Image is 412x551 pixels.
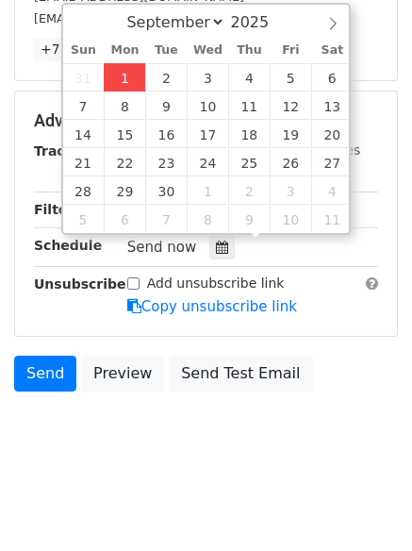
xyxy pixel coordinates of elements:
span: Sat [311,44,353,57]
span: September 22, 2025 [104,148,145,176]
span: October 1, 2025 [187,176,228,205]
span: September 3, 2025 [187,63,228,92]
span: October 4, 2025 [311,176,353,205]
span: Tue [145,44,187,57]
span: September 28, 2025 [63,176,105,205]
span: September 11, 2025 [228,92,270,120]
span: September 24, 2025 [187,148,228,176]
input: Year [225,13,293,31]
span: September 17, 2025 [187,120,228,148]
span: Wed [187,44,228,57]
span: September 29, 2025 [104,176,145,205]
span: September 18, 2025 [228,120,270,148]
span: September 2, 2025 [145,63,187,92]
span: September 23, 2025 [145,148,187,176]
span: September 19, 2025 [270,120,311,148]
a: Send [14,356,76,392]
span: September 14, 2025 [63,120,105,148]
iframe: Chat Widget [318,460,412,551]
a: Preview [81,356,164,392]
span: September 13, 2025 [311,92,353,120]
strong: Filters [34,202,82,217]
span: October 2, 2025 [228,176,270,205]
span: September 9, 2025 [145,92,187,120]
label: Add unsubscribe link [147,274,285,293]
span: August 31, 2025 [63,63,105,92]
span: October 7, 2025 [145,205,187,233]
span: September 30, 2025 [145,176,187,205]
span: September 4, 2025 [228,63,270,92]
span: Thu [228,44,270,57]
strong: Unsubscribe [34,276,126,292]
span: October 11, 2025 [311,205,353,233]
h5: Advanced [34,110,378,131]
span: Fri [270,44,311,57]
span: September 1, 2025 [104,63,145,92]
span: September 27, 2025 [311,148,353,176]
small: [EMAIL_ADDRESS][DOMAIN_NAME] [34,11,244,25]
span: September 5, 2025 [270,63,311,92]
span: October 8, 2025 [187,205,228,233]
span: September 10, 2025 [187,92,228,120]
span: September 12, 2025 [270,92,311,120]
span: October 5, 2025 [63,205,105,233]
span: Mon [104,44,145,57]
span: October 6, 2025 [104,205,145,233]
span: September 16, 2025 [145,120,187,148]
span: September 6, 2025 [311,63,353,92]
a: Send Test Email [169,356,312,392]
strong: Tracking [34,143,97,159]
strong: Schedule [34,238,102,253]
span: Send now [127,239,197,256]
span: September 15, 2025 [104,120,145,148]
span: September 21, 2025 [63,148,105,176]
span: September 8, 2025 [104,92,145,120]
span: September 25, 2025 [228,148,270,176]
span: Sun [63,44,105,57]
a: Copy unsubscribe link [127,298,297,315]
span: September 26, 2025 [270,148,311,176]
span: September 7, 2025 [63,92,105,120]
span: September 20, 2025 [311,120,353,148]
span: October 3, 2025 [270,176,311,205]
a: +7 more [34,38,105,61]
span: October 9, 2025 [228,205,270,233]
span: October 10, 2025 [270,205,311,233]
